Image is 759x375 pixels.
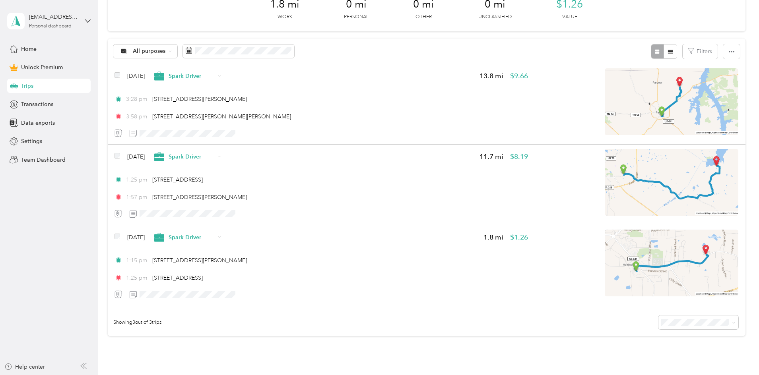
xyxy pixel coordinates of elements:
span: Spark Driver [169,72,215,80]
span: 3:58 pm [126,112,149,121]
span: $9.66 [510,71,528,81]
span: Team Dashboard [21,156,66,164]
span: 1:25 pm [126,176,149,184]
span: 1:15 pm [126,256,149,265]
span: Home [21,45,37,53]
div: Personal dashboard [29,24,72,29]
span: All purposes [133,48,166,54]
span: [DATE] [127,233,145,242]
span: 13.8 mi [479,71,503,81]
span: [STREET_ADDRESS] [152,274,203,281]
span: Showing 3 out of 3 trips [108,319,161,326]
span: 1.8 mi [483,232,503,242]
span: 11.7 mi [479,152,503,162]
p: Value [562,14,577,21]
div: [EMAIL_ADDRESS][DOMAIN_NAME] [29,13,79,21]
iframe: Everlance-gr Chat Button Frame [714,331,759,375]
p: Work [278,14,292,21]
button: Filters [683,44,718,59]
img: minimap [605,230,738,296]
span: [STREET_ADDRESS] [152,176,203,183]
span: Settings [21,137,42,145]
span: [DATE] [127,153,145,161]
span: [STREET_ADDRESS][PERSON_NAME] [152,194,247,201]
span: [STREET_ADDRESS][PERSON_NAME] [152,257,247,264]
span: Unlock Premium [21,63,63,72]
span: Trips [21,82,33,90]
span: 1:57 pm [126,193,149,201]
span: $8.19 [510,152,528,162]
span: 1:25 pm [126,274,149,282]
span: Transactions [21,100,53,108]
img: minimap [605,68,738,135]
span: Spark Driver [169,153,215,161]
span: $1.26 [510,232,528,242]
span: [STREET_ADDRESS][PERSON_NAME] [152,96,247,102]
span: [STREET_ADDRESS][PERSON_NAME][PERSON_NAME] [152,113,291,120]
span: [DATE] [127,72,145,80]
p: Other [415,14,432,21]
p: Personal [344,14,369,21]
button: Help center [4,363,45,371]
span: Data exports [21,119,55,127]
img: minimap [605,149,738,216]
span: Spark Driver [169,233,215,242]
span: 3:28 pm [126,95,149,103]
p: Unclassified [478,14,512,21]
